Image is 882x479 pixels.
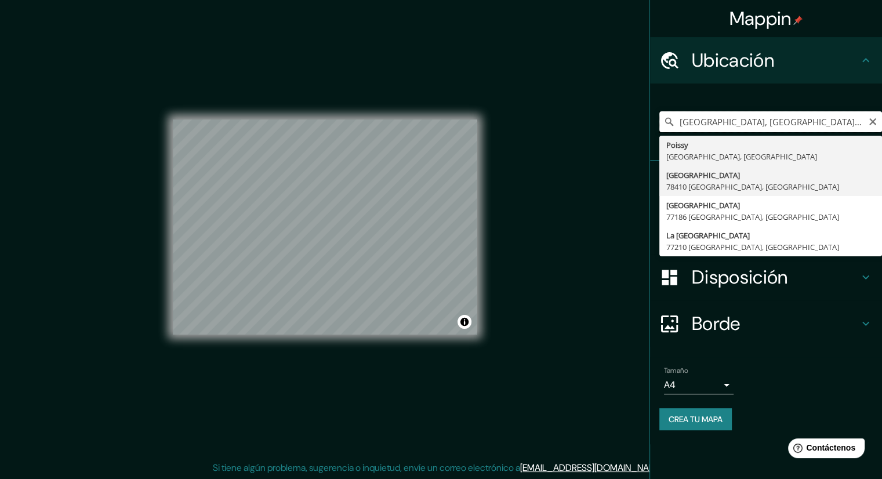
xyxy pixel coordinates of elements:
font: 77210 [GEOGRAPHIC_DATA], [GEOGRAPHIC_DATA] [666,242,839,252]
font: Poissy [666,140,688,150]
button: Crea tu mapa [659,408,732,430]
div: Estilo [650,208,882,254]
font: Borde [692,311,741,336]
div: Patas [650,161,882,208]
font: [GEOGRAPHIC_DATA] [666,170,740,180]
button: Activar o desactivar atribución [458,315,471,329]
div: Disposición [650,254,882,300]
button: Claro [868,115,877,126]
font: Ubicación [692,48,774,72]
font: [GEOGRAPHIC_DATA], [GEOGRAPHIC_DATA] [666,151,817,162]
font: Disposición [692,265,787,289]
iframe: Lanzador de widgets de ayuda [779,434,869,466]
font: Si tiene algún problema, sugerencia o inquietud, envíe un correo electrónico a [213,462,520,474]
input: Elige tu ciudad o zona [659,111,882,132]
font: La [GEOGRAPHIC_DATA] [666,230,750,241]
font: [GEOGRAPHIC_DATA] [666,200,740,211]
font: Mappin [729,6,792,31]
font: A4 [664,379,676,391]
font: 78410 [GEOGRAPHIC_DATA], [GEOGRAPHIC_DATA] [666,182,839,192]
img: pin-icon.png [793,16,803,25]
font: 77186 [GEOGRAPHIC_DATA], [GEOGRAPHIC_DATA] [666,212,839,222]
font: Tamaño [664,366,688,375]
div: Ubicación [650,37,882,84]
div: Borde [650,300,882,347]
a: [EMAIL_ADDRESS][DOMAIN_NAME] [520,462,663,474]
div: A4 [664,376,734,394]
font: Crea tu mapa [669,414,723,424]
canvas: Mapa [173,119,477,335]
